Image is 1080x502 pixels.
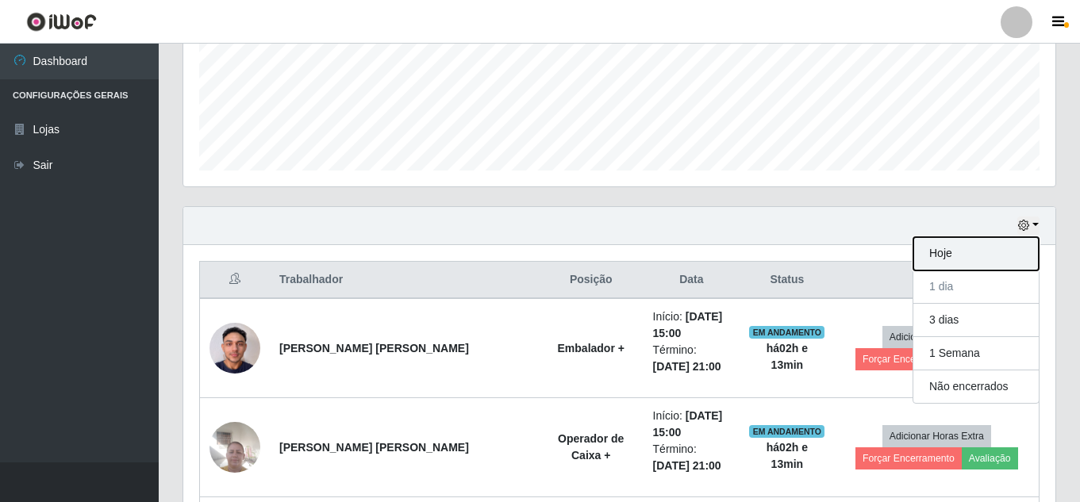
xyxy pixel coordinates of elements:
th: Posição [539,262,644,299]
th: Status [740,262,835,299]
button: Forçar Encerramento [855,348,962,370]
th: Data [644,262,740,299]
strong: [PERSON_NAME] [PERSON_NAME] [279,342,469,354]
strong: Operador de Caixa + [558,432,624,462]
li: Início: [653,308,731,342]
th: Trabalhador [270,262,539,299]
time: [DATE] 15:00 [653,409,723,439]
time: [DATE] 15:00 [653,310,723,339]
th: Opções [835,262,1040,299]
button: Adicionar Horas Extra [882,326,991,348]
img: CoreUI Logo [26,12,97,32]
img: 1624968154038.jpeg [209,413,260,481]
img: 1754834692100.jpeg [209,314,260,381]
button: 1 dia [913,270,1039,304]
button: 3 dias [913,304,1039,337]
span: EM ANDAMENTO [749,326,824,339]
button: Hoje [913,237,1039,270]
li: Término: [653,441,731,474]
time: [DATE] 21:00 [653,360,721,373]
button: Forçar Encerramento [855,447,962,469]
li: Término: [653,342,731,375]
button: Não encerrados [913,370,1039,403]
li: Início: [653,408,731,441]
strong: há 02 h e 13 min [767,441,808,470]
button: Adicionar Horas Extra [882,425,991,447]
strong: Embalador + [558,342,625,354]
strong: [PERSON_NAME] [PERSON_NAME] [279,441,469,454]
button: 1 Semana [913,337,1039,370]
button: Avaliação [962,447,1018,469]
span: EM ANDAMENTO [749,425,824,438]
strong: há 02 h e 13 min [767,342,808,371]
time: [DATE] 21:00 [653,459,721,472]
